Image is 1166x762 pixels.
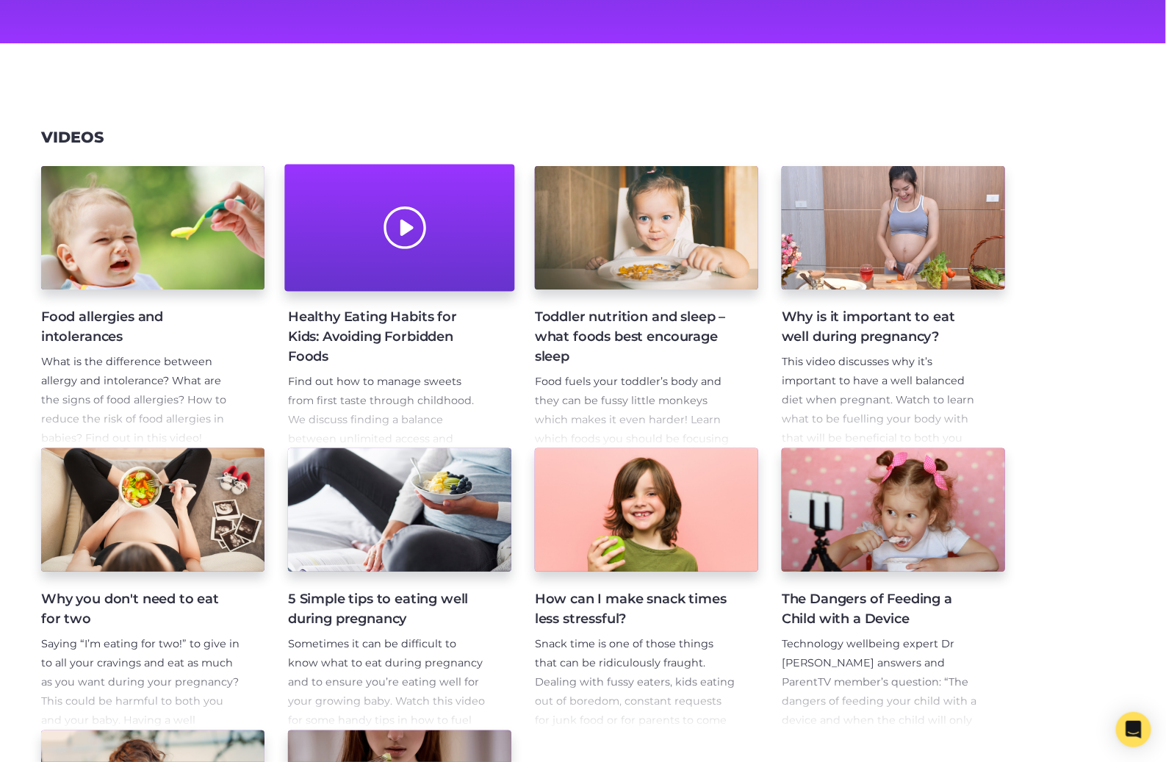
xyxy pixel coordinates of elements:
[782,448,1005,730] a: The Dangers of Feeding a Child with a Device Technology wellbeing expert Dr [PERSON_NAME] answers...
[41,589,241,629] h4: Why you don't need to eat for two
[288,373,488,563] p: Find out how to manage sweets from first taste through childhood. We discuss finding a balance be...
[41,353,241,448] p: What is the difference between allergy and intolerance? What are the signs of food allergies? How...
[41,448,264,730] a: Why you don't need to eat for two Saying “I’m eating for two!” to give in to all your cravings an...
[288,448,511,730] a: 5 Simple tips to eating well during pregnancy Sometimes it can be difficult to know what to eat d...
[1116,712,1151,747] div: Open Intercom Messenger
[288,166,511,448] a: Healthy Eating Habits for Kids: Avoiding Forbidden Foods Find out how to manage sweets from first...
[535,373,735,506] p: Food fuels your toddler’s body and they can be fussy little monkeys which makes it even harder! L...
[41,129,104,147] h3: Videos
[782,307,982,347] h4: Why is it important to eat well during pregnancy?
[41,166,264,448] a: Food allergies and intolerances What is the difference between allergy and intolerance? What are ...
[782,166,1005,448] a: Why is it important to eat well during pregnancy? This video discusses why it’s important to have...
[535,448,758,730] a: How can I make snack times less stressful? Snack time is one of those things that can be ridiculo...
[288,637,485,746] span: Sometimes it can be difficult to know what to eat during pregnancy and to ensure you’re eating we...
[782,589,982,629] h4: The Dangers of Feeding a Child with a Device
[782,355,974,464] span: This video discusses why it’s important to have a well balanced diet when pregnant. Watch to lear...
[535,166,758,448] a: Toddler nutrition and sleep – what foods best encourage sleep Food fuels your toddler’s body and ...
[288,307,488,367] h4: Healthy Eating Habits for Kids: Avoiding Forbidden Foods
[288,589,488,629] h4: 5 Simple tips to eating well during pregnancy
[41,307,241,347] h4: Food allergies and intolerances
[535,307,735,367] h4: Toddler nutrition and sleep – what foods best encourage sleep
[535,589,735,629] h4: How can I make snack times less stressful?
